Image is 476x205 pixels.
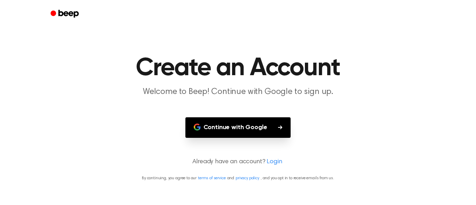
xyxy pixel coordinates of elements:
[60,56,416,81] h1: Create an Account
[104,86,372,98] p: Welcome to Beep! Continue with Google to sign up.
[267,157,282,167] a: Login
[198,176,225,180] a: terms of service
[46,7,85,21] a: Beep
[236,176,259,180] a: privacy policy
[8,175,468,181] p: By continuing, you agree to our and , and you opt in to receive emails from us.
[8,157,468,167] p: Already have an account?
[185,117,291,138] button: Continue with Google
